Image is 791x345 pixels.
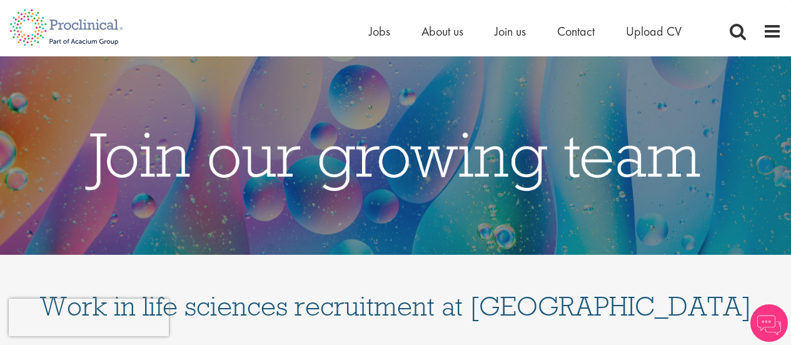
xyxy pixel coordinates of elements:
h1: Work in life sciences recruitment at [GEOGRAPHIC_DATA] [39,267,752,320]
a: Join us [495,23,526,39]
a: About us [421,23,463,39]
iframe: reCAPTCHA [9,299,169,336]
a: Upload CV [626,23,682,39]
img: Chatbot [750,304,788,342]
a: Jobs [369,23,390,39]
a: Contact [557,23,595,39]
